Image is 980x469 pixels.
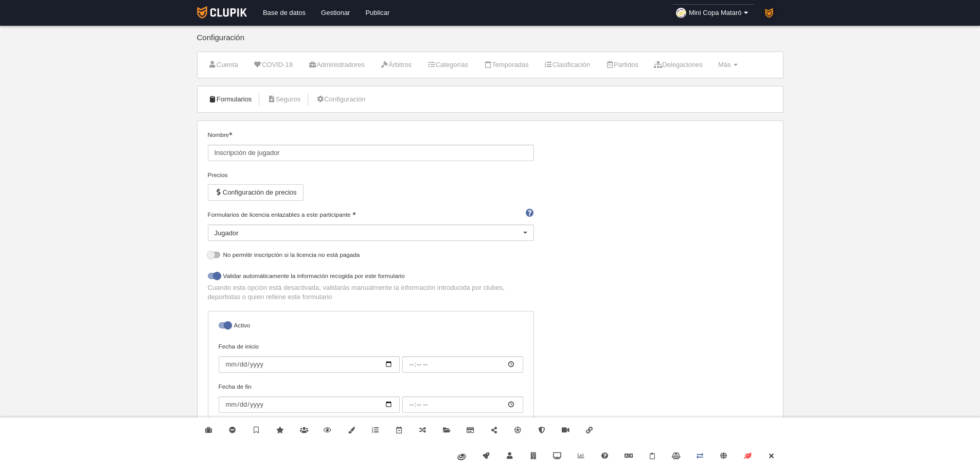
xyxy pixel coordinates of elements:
[197,6,247,19] img: Clupik
[421,57,474,73] a: Categorías
[689,8,742,18] span: Mini Copa Mataró
[208,184,304,201] button: Configuración de precios
[219,382,523,413] label: Fecha de fin
[203,57,244,73] a: Cuenta
[676,8,686,18] img: OaCn9PvJLncb.30x30.jpg
[375,57,417,73] a: Árbitros
[478,57,534,73] a: Temporadas
[208,283,534,302] p: Cuando esta opción está desactivada, validarás manualmente la información introducida por clubes,...
[457,454,466,460] img: fiware.svg
[208,145,534,161] input: Nombre
[208,170,534,180] div: Precios
[208,130,534,161] label: Nombre
[402,396,523,413] input: Fecha de fin
[539,57,596,73] a: Clasificación
[203,92,258,107] a: Formularios
[648,57,708,73] a: Delegaciones
[208,250,534,262] label: No permitir inscripción si la licencia no está pagada
[261,92,306,107] a: Seguros
[352,212,355,215] i: Obligatorio
[600,57,644,73] a: Partidos
[229,132,232,135] i: Obligatorio
[219,396,400,413] input: Fecha de fin
[302,57,370,73] a: Administradores
[672,4,755,22] a: Mini Copa Mataró
[762,6,776,20] img: PaK018JKw3ps.30x30.jpg
[718,61,731,68] span: Más
[310,92,371,107] a: Configuración
[248,57,298,73] a: COVID-19
[402,356,523,373] input: Fecha de inicio
[219,321,523,333] label: Activo
[208,210,534,219] label: Formularios de licencia enlazables a este participante
[208,271,534,283] label: Validar automáticamente la información recogida por este formulario
[712,57,743,73] a: Más
[215,229,239,237] span: Jugador
[219,356,400,373] input: Fecha de inicio
[197,33,783,51] div: Configuración
[219,342,523,373] label: Fecha de inicio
